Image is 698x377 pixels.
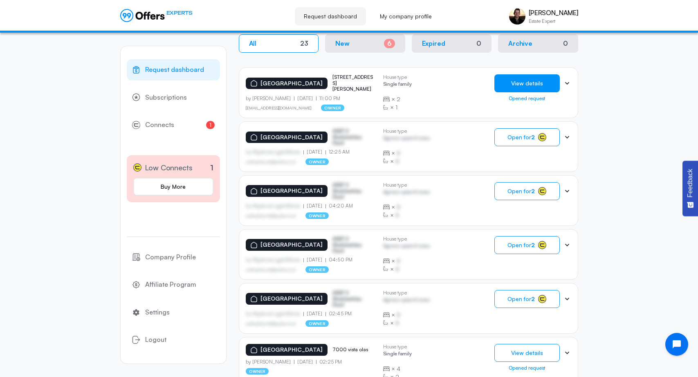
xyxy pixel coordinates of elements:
div: × [383,311,430,319]
p: by Afgdsrwe Ljgjkdfsbvas [246,311,304,317]
p: Agrwsv qwervf oiuns [383,189,430,197]
div: × [383,149,430,157]
span: Logout [145,335,166,345]
p: [DATE] [303,149,325,155]
p: [DATE] [303,203,325,209]
p: asdfasdfasasfd@asdfasd.asf [246,159,296,164]
p: New [335,40,350,47]
p: Estate Expert [529,19,578,24]
span: B [395,265,399,273]
p: 11:00 PM [316,96,340,101]
p: Single family [383,351,412,359]
div: × [383,365,412,373]
p: House type [383,344,412,350]
div: 0 [476,40,481,47]
p: House type [383,182,430,188]
span: Open for [507,242,535,248]
p: [GEOGRAPHIC_DATA] [260,346,323,353]
a: Affiliate Program [127,274,220,295]
p: ASDF S Sfasfdasfdas Dasd [332,290,373,308]
p: All [249,40,257,47]
p: [DATE] [303,311,325,317]
p: owner [246,368,269,375]
p: 12:25 AM [325,149,350,155]
p: asdfasdfasasfd@asdfasd.asf [246,267,296,272]
div: 0 [563,40,568,47]
span: Low Connects [145,162,193,174]
p: by Afgdsrwe Ljgjkdfsbvas [246,203,304,209]
p: [GEOGRAPHIC_DATA] [260,241,323,248]
button: Open for2 [494,182,560,200]
a: Request dashboard [127,59,220,80]
span: 4 [397,365,400,373]
p: asdfasdfasasfd@asdfasd.asf [246,321,296,326]
p: [GEOGRAPHIC_DATA] [260,295,323,302]
button: All23 [239,34,319,53]
span: Company Profile [145,252,196,263]
button: View details [494,344,560,362]
strong: 2 [531,295,535,302]
strong: 2 [531,241,535,248]
p: [PERSON_NAME] [529,9,578,17]
p: ASDF S Sfasfdasfdas Dasd [332,128,373,146]
div: × [383,203,430,211]
p: [DATE] [294,96,316,101]
p: asdfasdfasasfd@asdfasd.asf [246,213,296,218]
span: Open for [507,134,535,141]
p: 04:50 PM [325,257,352,263]
p: Single family [383,81,412,89]
span: Open for [507,188,535,194]
p: by Afgdsrwe Ljgjkdfsbvas [246,149,304,155]
p: by Afgdsrwe Ljgjkdfsbvas [246,257,304,263]
a: Buy More [133,178,213,196]
span: Subscriptions [145,92,187,103]
button: View details [494,74,560,92]
button: Open for2 [494,290,560,308]
button: Open for2 [494,236,560,254]
span: B [395,211,399,219]
button: New6 [325,34,405,53]
p: [GEOGRAPHIC_DATA] [260,80,323,87]
a: Settings [127,302,220,323]
span: 2 [397,95,400,103]
button: Logout [127,329,220,350]
p: Agrwsv qwervf oiuns [383,297,430,305]
span: Feedback [687,169,694,197]
button: Archive0 [498,34,578,53]
div: 6 [384,39,395,48]
a: Company Profile [127,247,220,268]
span: 1 [395,103,397,112]
p: 02:25 PM [316,359,342,365]
p: [DATE] [303,257,325,263]
p: Agrwsv qwervf oiuns [383,135,430,143]
p: ASDF S Sfasfdasfdas Dasd [332,182,373,200]
p: owner [305,212,329,219]
a: [EMAIL_ADDRESS][DOMAIN_NAME] [246,105,312,110]
p: 04:20 AM [325,203,353,209]
p: House type [383,290,430,296]
div: × [383,103,412,112]
span: Settings [145,307,170,318]
a: EXPERTS [120,9,193,22]
div: × [383,319,430,327]
img: Aris Anagnos [509,8,525,25]
span: B [395,319,399,327]
p: owner [321,105,344,111]
p: by [PERSON_NAME] [246,96,294,101]
span: B [397,149,400,157]
div: 23 [300,40,308,47]
div: Opened request [494,96,560,101]
p: [DATE] [294,359,316,365]
p: House type [383,128,430,134]
span: B [397,257,400,265]
span: Connects [145,120,174,130]
button: Expired0 [412,34,492,53]
span: EXPERTS [166,9,193,17]
span: Affiliate Program [145,279,196,290]
div: × [383,211,430,219]
p: ASDF S Sfasfdasfdas Dasd [332,236,373,254]
a: Subscriptions [127,87,220,108]
a: My company profile [371,7,441,25]
span: Open for [507,296,535,302]
p: owner [305,320,329,327]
